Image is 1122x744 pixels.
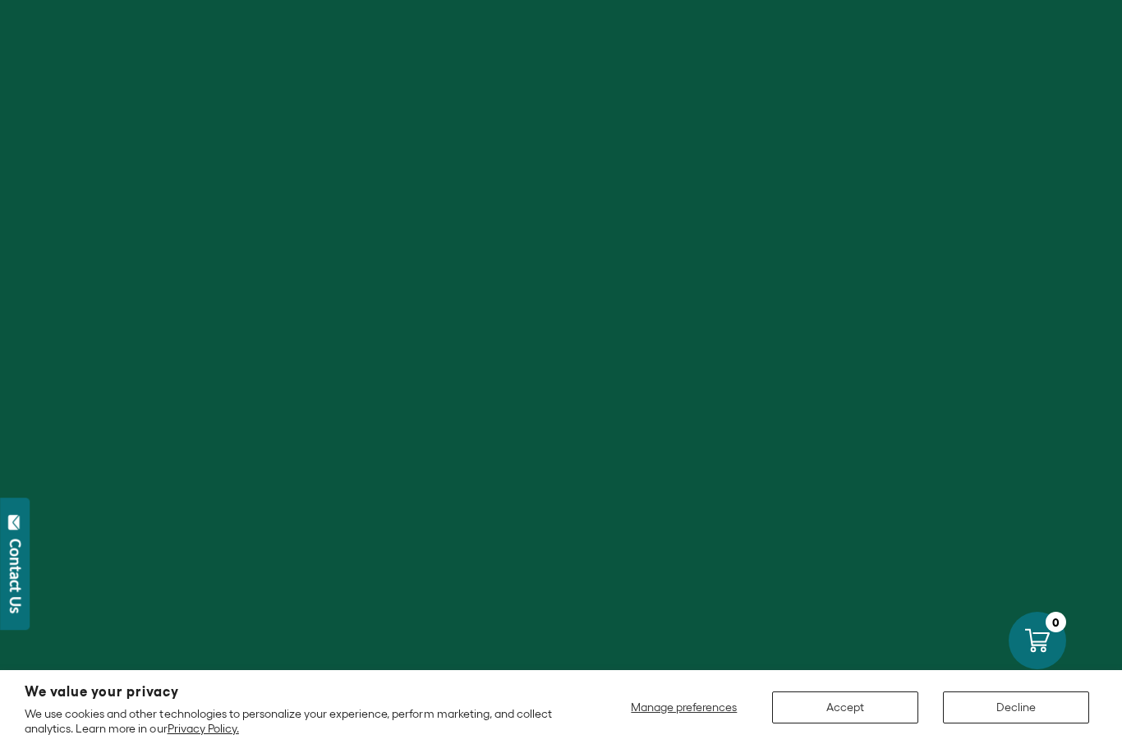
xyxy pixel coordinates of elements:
[1046,612,1066,632] div: 0
[25,706,568,736] p: We use cookies and other technologies to personalize your experience, perform marketing, and coll...
[621,691,747,723] button: Manage preferences
[25,685,568,699] h2: We value your privacy
[168,722,239,735] a: Privacy Policy.
[631,700,737,714] span: Manage preferences
[7,539,24,613] div: Contact Us
[943,691,1089,723] button: Decline
[772,691,918,723] button: Accept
